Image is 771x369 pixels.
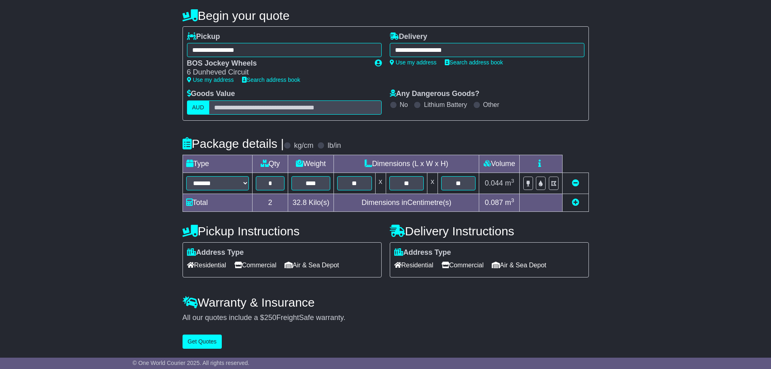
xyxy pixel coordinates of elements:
[505,198,514,207] span: m
[390,59,437,66] a: Use my address
[485,198,503,207] span: 0.087
[288,194,334,211] td: Kilo(s)
[327,141,341,150] label: lb/in
[253,155,288,173] td: Qty
[483,101,499,109] label: Other
[427,173,438,194] td: x
[293,198,307,207] span: 32.8
[288,155,334,173] td: Weight
[511,197,514,203] sup: 3
[183,296,589,309] h4: Warranty & Insurance
[394,259,433,271] span: Residential
[187,259,226,271] span: Residential
[334,155,479,173] td: Dimensions (L x W x H)
[183,194,253,211] td: Total
[187,77,234,83] a: Use my address
[187,100,210,115] label: AUD
[390,90,480,98] label: Any Dangerous Goods?
[242,77,300,83] a: Search address book
[187,90,235,98] label: Goods Value
[442,259,484,271] span: Commercial
[183,9,589,22] h4: Begin your quote
[264,314,276,322] span: 250
[572,198,579,207] a: Add new item
[390,224,589,238] h4: Delivery Instructions
[285,259,339,271] span: Air & Sea Depot
[294,141,313,150] label: kg/cm
[394,248,451,257] label: Address Type
[390,32,427,41] label: Delivery
[187,68,367,77] div: 6 Dunheved Circuit
[183,137,284,150] h4: Package details |
[375,173,386,194] td: x
[485,179,503,187] span: 0.044
[133,360,250,366] span: © One World Courier 2025. All rights reserved.
[183,314,589,322] div: All our quotes include a $ FreightSafe warranty.
[253,194,288,211] td: 2
[424,101,467,109] label: Lithium Battery
[187,248,244,257] label: Address Type
[183,335,222,349] button: Get Quotes
[187,32,220,41] label: Pickup
[445,59,503,66] a: Search address book
[183,155,253,173] td: Type
[183,224,382,238] h4: Pickup Instructions
[511,178,514,184] sup: 3
[334,194,479,211] td: Dimensions in Centimetre(s)
[234,259,276,271] span: Commercial
[400,101,408,109] label: No
[187,59,367,68] div: BOS Jockey Wheels
[505,179,514,187] span: m
[572,179,579,187] a: Remove this item
[479,155,520,173] td: Volume
[492,259,546,271] span: Air & Sea Depot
